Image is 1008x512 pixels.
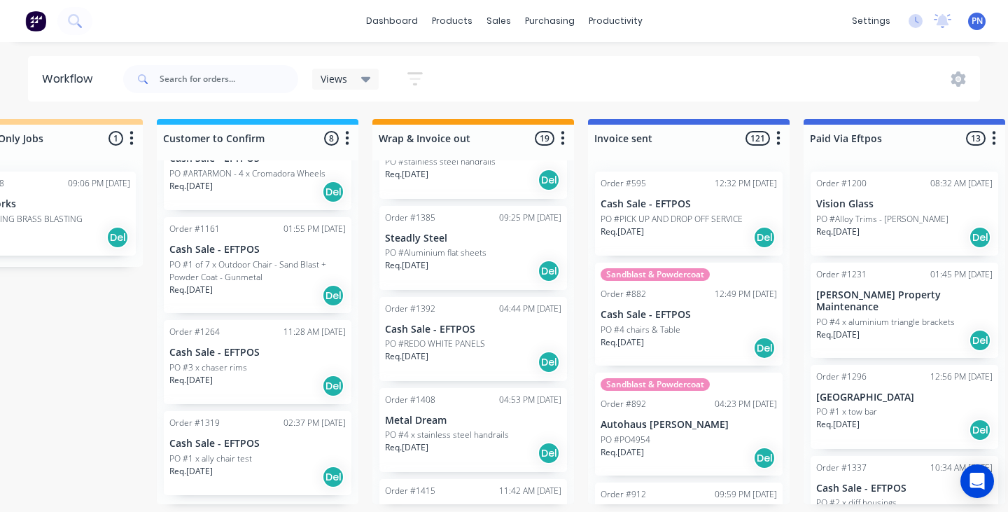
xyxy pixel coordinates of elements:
div: Del [106,226,129,249]
div: Del [753,447,776,469]
div: Order #1385 [385,212,435,224]
p: Vision Glass [816,198,993,210]
div: 01:45 PM [DATE] [930,268,993,281]
div: Order #116101:55 PM [DATE]Cash Sale - EFTPOSPO #1 of 7 x Outdoor Chair - Sand Blast + Powder Coat... [164,217,351,313]
div: Order #912 [601,488,646,501]
div: Order #120008:32 AM [DATE]Vision GlassPO #Alloy Trims - [PERSON_NAME]Req.[DATE]Del [811,172,998,256]
div: Del [322,284,344,307]
div: Del [538,169,560,191]
div: Del [538,442,560,464]
p: Req. [DATE] [169,180,213,193]
p: PO #4 chairs & Table [601,324,680,336]
p: PO #ARTARMON - 4 x Cromadora Wheels [169,167,325,180]
div: Order #1319 [169,417,220,429]
p: Req. [DATE] [169,465,213,478]
div: Sandblast & Powdercoat [601,268,710,281]
p: Cash Sale - EFTPOS [601,198,777,210]
p: PO #Aluminium flat sheets [385,247,486,259]
div: Order #1231 [816,268,867,281]
p: PO #REDO WHITE PANELS [385,338,485,350]
div: 09:06 PM [DATE] [68,177,130,190]
div: Order #59512:32 PM [DATE]Cash Sale - EFTPOSPO #PICK UP AND DROP OFF SERVICEReq.[DATE]Del [595,172,783,256]
p: PO #3 x chaser rims [169,361,247,374]
div: Order #138509:25 PM [DATE]Steadly SteelPO #Aluminium flat sheetsReq.[DATE]Del [379,206,567,290]
div: productivity [582,11,650,32]
div: 01:55 PM [DATE] [283,223,346,235]
p: PO #PICK UP AND DROP OFF SERVICE [601,213,743,226]
div: settings [845,11,897,32]
div: 11:42 AM [DATE] [499,485,561,497]
div: sales [479,11,518,32]
p: Cash Sale - EFTPOS [169,347,346,359]
p: Req. [DATE] [601,446,644,459]
div: Workflow [42,71,99,88]
div: Order #595 [601,177,646,190]
p: Steadly Steel [385,233,561,244]
div: Del [969,419,991,441]
div: 12:56 PM [DATE] [930,371,993,383]
p: PO #4 x aluminium triangle brackets [816,316,955,328]
img: Factory [25,11,46,32]
p: Metal Dream [385,415,561,427]
p: PO #1 x tow bar [816,406,877,418]
p: PO #2 x diff housings [816,497,897,509]
p: PO #stainless steel handrails [385,155,496,168]
p: Cash Sale - EFTPOS [169,244,346,256]
p: PO #1 of 7 x Outdoor Chair - Sand Blast + Powder Coat - Gunmetal [169,258,346,284]
div: Cash Sale - EFTPOSPO #ARTARMON - 4 x Cromadora WheelsReq.[DATE]Del [164,126,351,210]
p: Req. [DATE] [385,168,428,181]
p: Req. [DATE] [169,284,213,296]
p: Req. [DATE] [816,418,860,431]
p: Cash Sale - EFTPOS [169,438,346,450]
div: 09:59 PM [DATE] [715,488,777,501]
div: 09:25 PM [DATE] [499,212,561,224]
div: Del [322,181,344,203]
p: PO #1 x ally chair test [169,452,252,465]
div: Order #882 [601,288,646,300]
div: 11:28 AM [DATE] [283,326,346,338]
p: Req. [DATE] [169,374,213,387]
div: 04:53 PM [DATE] [499,394,561,406]
div: purchasing [518,11,582,32]
div: Order #140804:53 PM [DATE]Metal DreamPO #4 x stainless steel handrailsReq.[DATE]Del [379,388,567,472]
span: PN [972,15,983,27]
p: Req. [DATE] [601,336,644,349]
p: Cash Sale - EFTPOS [816,483,993,494]
div: 08:32 AM [DATE] [930,177,993,190]
p: PO #Alloy Trims - [PERSON_NAME] [816,213,948,226]
a: dashboard [359,11,425,32]
div: Del [969,329,991,352]
div: Open Intercom Messenger [960,464,994,498]
div: Order #1415 [385,485,435,497]
div: Del [538,260,560,282]
div: Del [753,337,776,359]
div: Order #1264 [169,326,220,338]
div: products [425,11,479,32]
div: Del [753,226,776,249]
div: Order #131902:37 PM [DATE]Cash Sale - EFTPOSPO #1 x ally chair testReq.[DATE]Del [164,411,351,495]
div: Sandblast & PowdercoatOrder #88212:49 PM [DATE]Cash Sale - EFTPOSPO #4 chairs & TableReq.[DATE]Del [595,263,783,366]
input: Search for orders... [160,65,298,93]
div: 04:23 PM [DATE] [715,398,777,410]
div: 10:34 AM [DATE] [930,462,993,474]
div: Sandblast & Powdercoat [601,378,710,391]
div: 04:44 PM [DATE] [499,303,561,315]
div: Order #892 [601,398,646,410]
p: Req. [DATE] [385,441,428,454]
p: [PERSON_NAME] Property Maintenance [816,289,993,313]
p: Req. [DATE] [385,259,428,272]
div: 12:32 PM [DATE] [715,177,777,190]
p: Cash Sale - EFTPOS [601,309,777,321]
div: Sandblast & PowdercoatOrder #89204:23 PM [DATE]Autohaus [PERSON_NAME]PO #PO4954Req.[DATE]Del [595,373,783,476]
div: Order #126411:28 AM [DATE]Cash Sale - EFTPOSPO #3 x chaser rimsReq.[DATE]Del [164,320,351,404]
p: PO #4 x stainless steel handrails [385,429,509,441]
div: Order #1200 [816,177,867,190]
p: Req. [DATE] [385,350,428,363]
div: 02:37 PM [DATE] [283,417,346,429]
div: Del [969,226,991,249]
p: Req. [DATE] [816,328,860,341]
p: Req. [DATE] [816,226,860,238]
div: Del [322,375,344,397]
div: Order #1296 [816,371,867,383]
p: Req. [DATE] [601,226,644,238]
